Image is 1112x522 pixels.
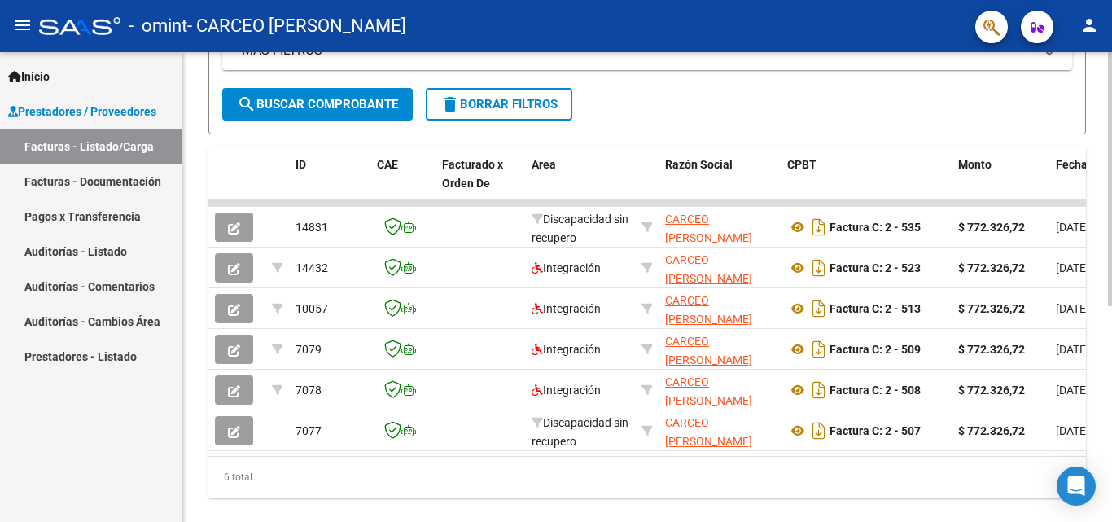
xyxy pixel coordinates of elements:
[1056,261,1089,274] span: [DATE]
[1056,221,1089,234] span: [DATE]
[525,147,635,219] datatable-header-cell: Area
[8,68,50,86] span: Inicio
[808,214,830,240] i: Descargar documento
[787,158,816,171] span: CPBT
[830,261,921,274] strong: Factura C: 2 - 523
[665,253,752,285] span: CARCEO [PERSON_NAME]
[1056,343,1089,356] span: [DATE]
[1056,384,1089,397] span: [DATE]
[237,97,398,112] span: Buscar Comprobante
[958,302,1025,315] strong: $ 772.326,72
[1079,15,1099,35] mat-icon: person
[665,414,774,448] div: 20125148272
[1056,302,1089,315] span: [DATE]
[659,147,781,219] datatable-header-cell: Razón Social
[665,210,774,244] div: 20125148272
[665,292,774,326] div: 20125148272
[129,8,187,44] span: - omint
[665,213,752,244] span: CARCEO [PERSON_NAME]
[222,88,413,121] button: Buscar Comprobante
[665,158,733,171] span: Razón Social
[665,416,752,448] span: CARCEO [PERSON_NAME]
[665,294,752,326] span: CARCEO [PERSON_NAME]
[808,418,830,444] i: Descargar documento
[665,375,752,407] span: CARCEO [PERSON_NAME]
[958,424,1025,437] strong: $ 772.326,72
[296,158,306,171] span: ID
[208,457,1086,498] div: 6 total
[532,302,601,315] span: Integración
[296,221,328,234] span: 14831
[1056,424,1089,437] span: [DATE]
[377,158,398,171] span: CAE
[665,373,774,407] div: 20125148272
[958,261,1025,274] strong: $ 772.326,72
[237,94,256,114] mat-icon: search
[830,343,921,356] strong: Factura C: 2 - 509
[426,88,572,121] button: Borrar Filtros
[830,384,921,397] strong: Factura C: 2 - 508
[296,384,322,397] span: 7078
[781,147,952,219] datatable-header-cell: CPBT
[296,302,328,315] span: 10057
[830,302,921,315] strong: Factura C: 2 - 513
[808,336,830,362] i: Descargar documento
[442,158,503,190] span: Facturado x Orden De
[532,384,601,397] span: Integración
[532,416,628,448] span: Discapacidad sin recupero
[830,424,921,437] strong: Factura C: 2 - 507
[8,103,156,121] span: Prestadores / Proveedores
[665,251,774,285] div: 20125148272
[296,261,328,274] span: 14432
[830,221,921,234] strong: Factura C: 2 - 535
[296,424,322,437] span: 7077
[958,384,1025,397] strong: $ 772.326,72
[532,158,556,171] span: Area
[436,147,525,219] datatable-header-cell: Facturado x Orden De
[808,377,830,403] i: Descargar documento
[370,147,436,219] datatable-header-cell: CAE
[296,343,322,356] span: 7079
[808,296,830,322] i: Descargar documento
[532,261,601,274] span: Integración
[289,147,370,219] datatable-header-cell: ID
[440,97,558,112] span: Borrar Filtros
[187,8,406,44] span: - CARCEO [PERSON_NAME]
[665,332,774,366] div: 20125148272
[532,343,601,356] span: Integración
[958,343,1025,356] strong: $ 772.326,72
[532,213,628,244] span: Discapacidad sin recupero
[13,15,33,35] mat-icon: menu
[958,158,992,171] span: Monto
[1057,467,1096,506] div: Open Intercom Messenger
[665,335,752,366] span: CARCEO [PERSON_NAME]
[958,221,1025,234] strong: $ 772.326,72
[952,147,1049,219] datatable-header-cell: Monto
[808,255,830,281] i: Descargar documento
[440,94,460,114] mat-icon: delete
